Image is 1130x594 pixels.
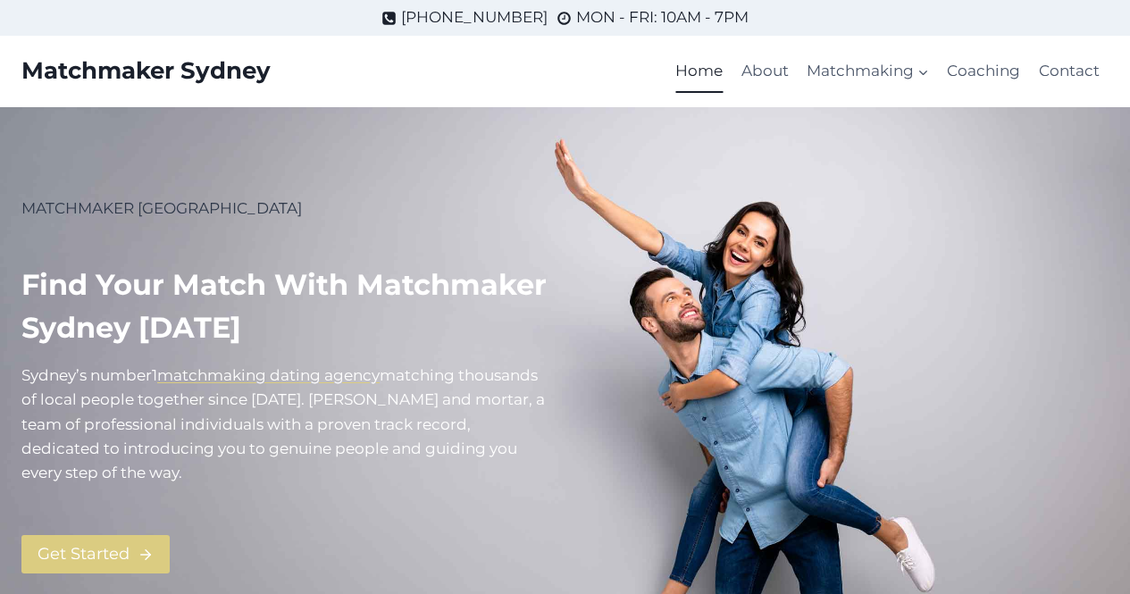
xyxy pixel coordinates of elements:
[1030,50,1109,93] a: Contact
[938,50,1029,93] a: Coaching
[401,5,548,29] span: [PHONE_NUMBER]
[21,364,551,485] p: Sydney’s number atching thousands of local people together since [DATE]. [PERSON_NAME] and mortar...
[381,5,548,29] a: [PHONE_NUMBER]
[21,535,170,573] a: Get Started
[666,50,732,93] a: Home
[152,366,157,384] mark: 1
[38,541,130,567] span: Get Started
[576,5,749,29] span: MON - FRI: 10AM - 7PM
[21,57,271,85] a: Matchmaker Sydney
[807,59,929,83] span: Matchmaking
[157,366,380,384] a: matchmaking dating agency
[21,264,551,349] h1: Find your match with Matchmaker Sydney [DATE]
[732,50,798,93] a: About
[21,197,551,221] p: MATCHMAKER [GEOGRAPHIC_DATA]
[380,366,396,384] mark: m
[798,50,938,93] a: Matchmaking
[666,50,1109,93] nav: Primary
